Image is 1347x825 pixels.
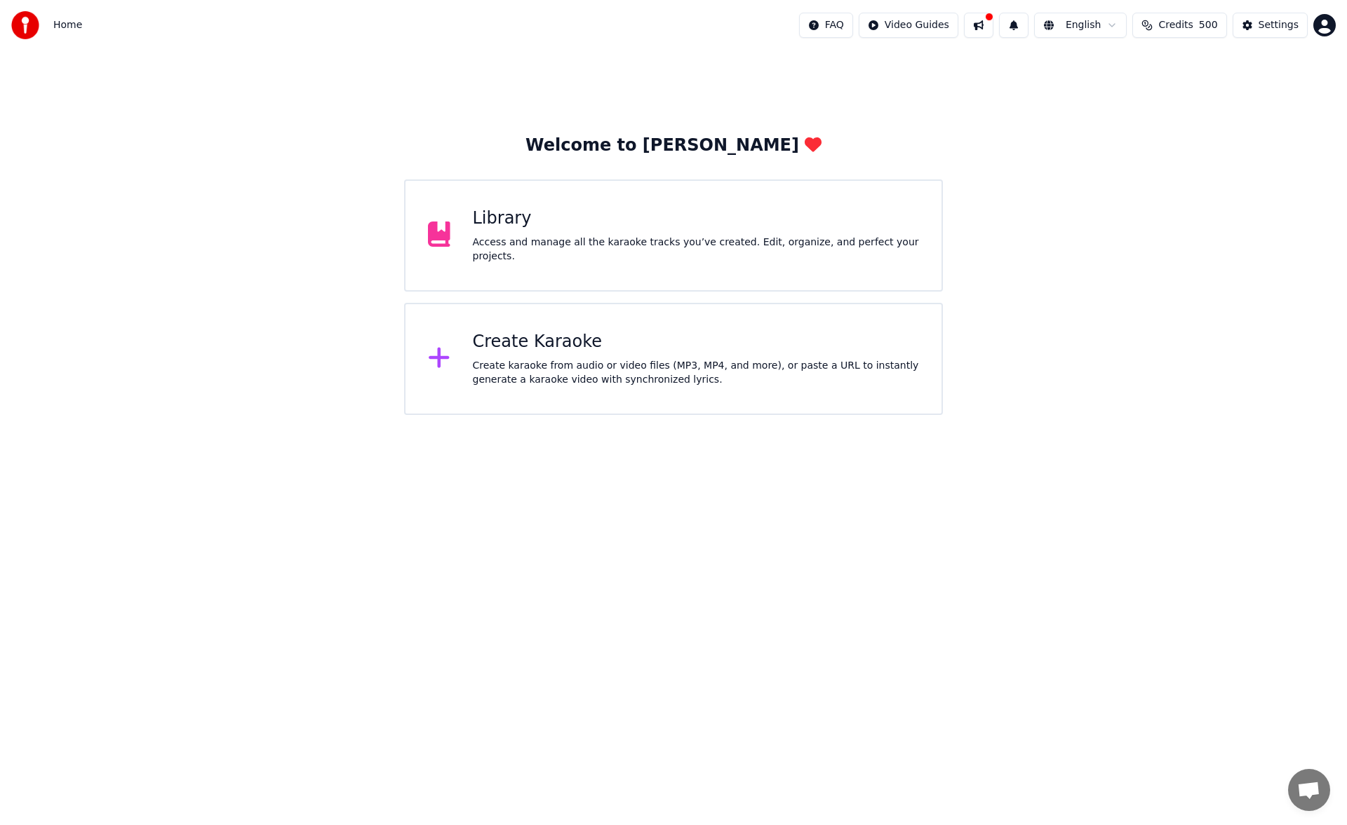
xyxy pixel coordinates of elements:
div: Create Karaoke [473,331,920,353]
div: Create karaoke from audio or video files (MP3, MP4, and more), or paste a URL to instantly genera... [473,359,920,387]
div: Access and manage all the karaoke tracks you’ve created. Edit, organize, and perfect your projects. [473,236,920,264]
nav: breadcrumb [53,18,82,32]
span: Credits [1158,18,1193,32]
div: Open chat [1288,769,1330,811]
img: youka [11,11,39,39]
button: FAQ [799,13,853,38]
span: Home [53,18,82,32]
div: Welcome to [PERSON_NAME] [525,135,822,157]
div: Settings [1259,18,1299,32]
button: Video Guides [859,13,958,38]
div: Library [473,207,920,230]
span: 500 [1199,18,1218,32]
button: Settings [1233,13,1308,38]
button: Credits500 [1132,13,1226,38]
